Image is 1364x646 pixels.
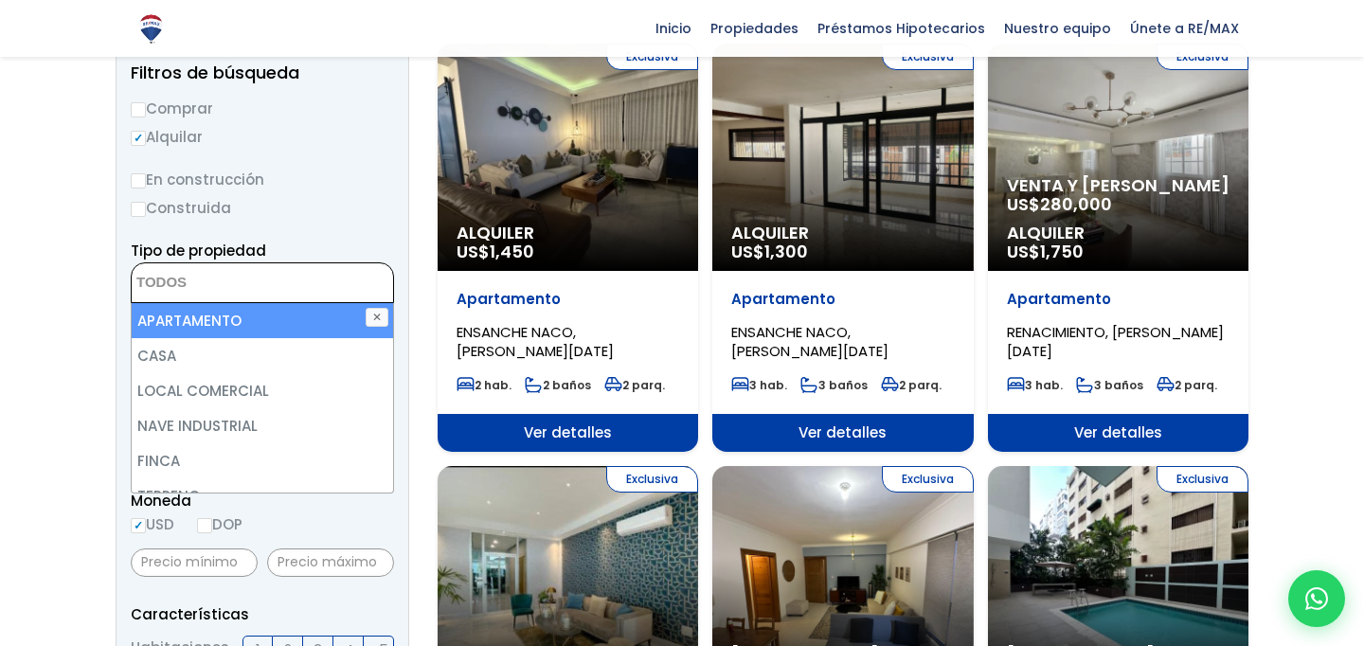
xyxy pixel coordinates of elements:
[606,44,698,70] span: Exclusiva
[764,240,808,263] span: 1,300
[457,377,511,393] span: 2 hab.
[131,63,394,82] h2: Filtros de búsqueda
[457,240,534,263] span: US$
[131,131,146,146] input: Alquilar
[1040,240,1084,263] span: 1,750
[1157,44,1248,70] span: Exclusiva
[1007,290,1229,309] p: Apartamento
[132,443,393,478] li: FINCA
[808,14,995,43] span: Préstamos Hipotecarios
[882,44,974,70] span: Exclusiva
[366,308,388,327] button: ✕
[1007,240,1084,263] span: US$
[197,512,242,536] label: DOP
[438,44,698,452] a: Exclusiva Alquiler US$1,450 Apartamento ENSANCHE NACO, [PERSON_NAME][DATE] 2 hab. 2 baños 2 parq....
[1007,224,1229,242] span: Alquiler
[646,14,701,43] span: Inicio
[131,97,394,120] label: Comprar
[800,377,868,393] span: 3 baños
[731,290,954,309] p: Apartamento
[132,373,393,408] li: LOCAL COMERCIAL
[606,466,698,493] span: Exclusiva
[131,518,146,533] input: USD
[1007,377,1063,393] span: 3 hab.
[197,518,212,533] input: DOP
[131,241,266,260] span: Tipo de propiedad
[731,224,954,242] span: Alquiler
[1121,14,1248,43] span: Únete a RE/MAX
[525,377,591,393] span: 2 baños
[131,196,394,220] label: Construida
[604,377,665,393] span: 2 parq.
[1157,466,1248,493] span: Exclusiva
[1007,176,1229,195] span: Venta y [PERSON_NAME]
[457,322,614,361] span: ENSANCHE NACO, [PERSON_NAME][DATE]
[988,414,1248,452] span: Ver detalles
[131,168,394,191] label: En construcción
[132,303,393,338] li: APARTAMENTO
[731,322,888,361] span: ENSANCHE NACO, [PERSON_NAME][DATE]
[1007,192,1112,216] span: US$
[882,466,974,493] span: Exclusiva
[132,338,393,373] li: CASA
[457,224,679,242] span: Alquiler
[1076,377,1143,393] span: 3 baños
[131,202,146,217] input: Construida
[731,377,787,393] span: 3 hab.
[131,125,394,149] label: Alquilar
[457,290,679,309] p: Apartamento
[712,44,973,452] a: Exclusiva Alquiler US$1,300 Apartamento ENSANCHE NACO, [PERSON_NAME][DATE] 3 hab. 3 baños 2 parq....
[131,512,174,536] label: USD
[988,44,1248,452] a: Exclusiva Venta y [PERSON_NAME] US$280,000 Alquiler US$1,750 Apartamento RENACIMIENTO, [PERSON_NA...
[438,414,698,452] span: Ver detalles
[131,548,258,577] input: Precio mínimo
[131,602,394,626] p: Características
[701,14,808,43] span: Propiedades
[131,173,146,188] input: En construcción
[131,102,146,117] input: Comprar
[267,548,394,577] input: Precio máximo
[881,377,942,393] span: 2 parq.
[131,489,394,512] span: Moneda
[132,408,393,443] li: NAVE INDUSTRIAL
[132,478,393,513] li: TERRENO
[490,240,534,263] span: 1,450
[1157,377,1217,393] span: 2 parq.
[995,14,1121,43] span: Nuestro equipo
[132,263,315,304] textarea: Search
[712,414,973,452] span: Ver detalles
[1040,192,1112,216] span: 280,000
[731,240,808,263] span: US$
[1007,322,1224,361] span: RENACIMIENTO, [PERSON_NAME][DATE]
[135,12,168,45] img: Logo de REMAX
